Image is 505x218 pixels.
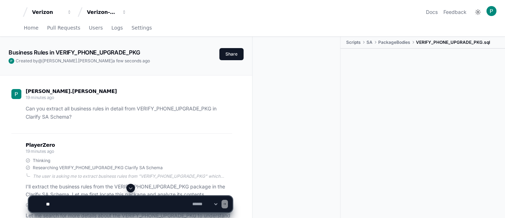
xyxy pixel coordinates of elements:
span: Created by [16,58,150,64]
span: 19 minutes ago [26,149,54,154]
img: ACg8ocLL3vXvdba5S5V7nChXuiKYjYAj5GQFF3QGVBb6etwgLiZA=s96-c [11,89,21,99]
span: [PERSON_NAME].[PERSON_NAME] [26,88,117,94]
span: Users [89,26,103,30]
a: Users [89,20,103,36]
span: 19 minutes ago [26,95,54,100]
div: Verizon-Clarify-Order-Management [87,9,118,16]
button: Verizon [29,6,75,19]
span: PackageBodies [378,40,410,45]
div: The user is asking me to extract business rules from "VERIFY_PHONE_UPGRADE_PKG" which appears to ... [33,173,232,179]
span: Scripts [346,40,361,45]
a: Logs [111,20,123,36]
span: a few seconds ago [113,58,150,63]
span: Logs [111,26,123,30]
span: PlayerZero [26,143,55,147]
button: Share [219,48,244,60]
a: Home [24,20,38,36]
img: ACg8ocLL3vXvdba5S5V7nChXuiKYjYAj5GQFF3QGVBb6etwgLiZA=s96-c [486,6,496,16]
span: Pull Requests [47,26,80,30]
span: VERIFY_PHONE_UPGRADE_PKG.sql [416,40,490,45]
a: Docs [426,9,438,16]
a: Pull Requests [47,20,80,36]
button: Feedback [443,9,467,16]
span: @ [38,58,42,63]
p: I'll extract the business rules from the VERIFY_PHONE_UPGRADE_PKG package in the Clarify SA Schem... [26,183,232,199]
app-text-character-animate: Business Rules in VERIFY_PHONE_UPGRADE_PKG [9,49,140,56]
span: [PERSON_NAME].[PERSON_NAME] [42,58,113,63]
span: Thinking [33,158,50,163]
button: Verizon-Clarify-Order-Management [84,6,130,19]
img: ACg8ocLL3vXvdba5S5V7nChXuiKYjYAj5GQFF3QGVBb6etwgLiZA=s96-c [9,58,14,64]
a: Settings [131,20,152,36]
p: Can you extract all business rules in detail from VERIFY_PHONE_UPGRADE_PKG in Clarify SA Schema? [26,105,232,121]
span: Researching VERIFY_PHONE_UPGRADE_PKG Clarify SA Schema [33,165,163,171]
span: Settings [131,26,152,30]
iframe: Open customer support [482,194,501,214]
span: Home [24,26,38,30]
div: Verizon [32,9,63,16]
span: SA [366,40,373,45]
